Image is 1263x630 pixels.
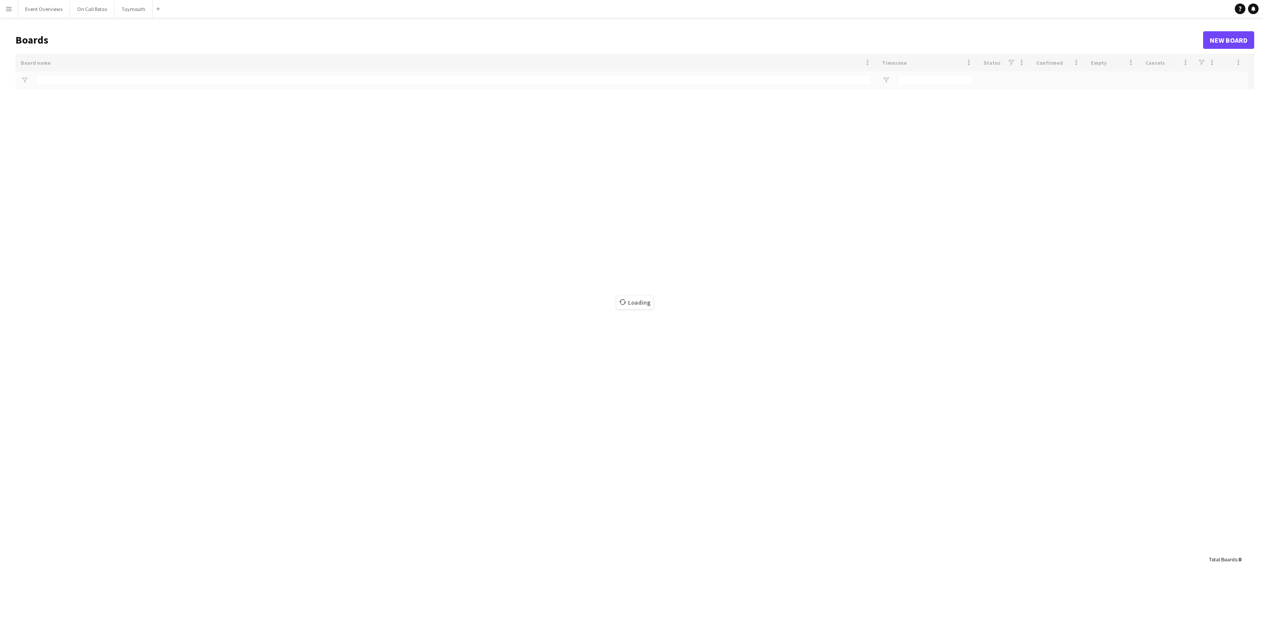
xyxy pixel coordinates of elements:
span: Total Boards [1209,556,1237,563]
a: New Board [1203,31,1254,49]
button: Taymouth [114,0,153,18]
div: : [1209,551,1241,568]
span: 0 [1238,556,1241,563]
button: Event Overviews [18,0,70,18]
button: On Call Rotas [70,0,114,18]
h1: Boards [15,33,1203,47]
span: Loading [617,296,653,309]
